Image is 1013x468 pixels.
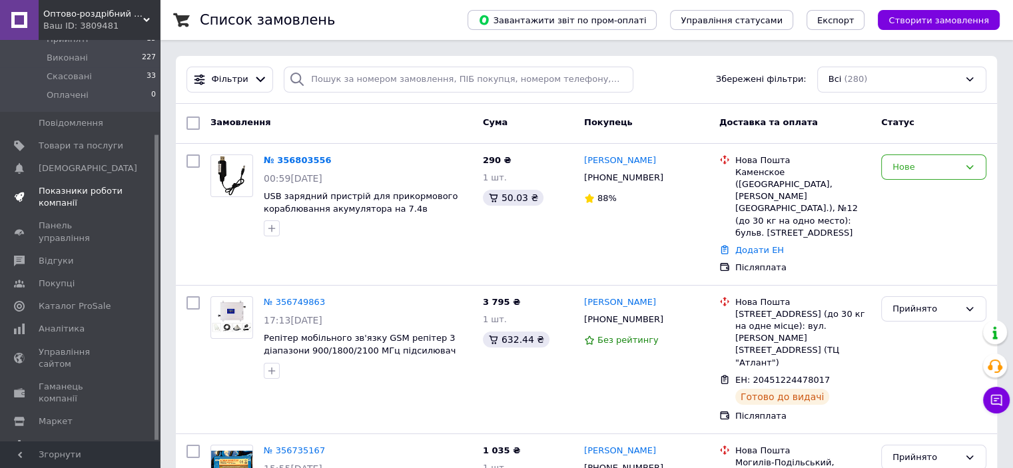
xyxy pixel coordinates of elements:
span: (280) [844,74,867,84]
span: Доставка та оплата [719,117,818,127]
div: [PHONE_NUMBER] [581,169,666,186]
span: ЕН: 20451224478017 [735,375,830,385]
span: Без рейтингу [597,335,659,345]
a: Фото товару [210,296,253,339]
span: Покупці [39,278,75,290]
span: Фільтри [212,73,248,86]
button: Створити замовлення [878,10,1000,30]
span: Каталог ProSale [39,300,111,312]
span: Статус [881,117,914,127]
span: Cума [483,117,507,127]
div: Ваш ID: 3809481 [43,20,160,32]
span: 227 [142,52,156,64]
span: 3 795 ₴ [483,297,520,307]
button: Управління статусами [670,10,793,30]
span: Маркет [39,415,73,427]
a: Фото товару [210,154,253,197]
div: Нова Пошта [735,296,870,308]
span: 33 [147,71,156,83]
a: [PERSON_NAME] [584,445,656,457]
div: Прийнято [892,302,959,316]
span: Скасовані [47,71,92,83]
div: Нова Пошта [735,445,870,457]
span: Оптово-роздрібний інтернет-магазин iElectronics [43,8,143,20]
span: 1 035 ₴ [483,445,520,455]
span: Створити замовлення [888,15,989,25]
span: Збережені фільтри: [716,73,807,86]
span: 1 шт. [483,172,507,182]
a: № 356749863 [264,297,325,307]
span: Показники роботи компанії [39,185,123,209]
img: Фото товару [211,156,252,196]
span: Налаштування [39,439,107,451]
a: Створити замовлення [864,15,1000,25]
a: Репітер мобільного зв'язку GSM репітер 3 діапазони 900/1800/2100 МГц підсилювач зв'язку 3G 4G LTE [264,333,456,367]
h1: Список замовлень [200,12,335,28]
div: [PHONE_NUMBER] [581,311,666,328]
a: № 356803556 [264,155,332,165]
span: Гаманець компанії [39,381,123,405]
a: USB зарядний пристрій для прикормового кораблювання акумулятора на 7.4в [264,191,458,214]
div: Прийнято [892,451,959,465]
span: 17:13[DATE] [264,315,322,326]
span: Панель управління [39,220,123,244]
span: Оплачені [47,89,89,101]
span: Повідомлення [39,117,103,129]
span: Покупець [584,117,633,127]
span: Експорт [817,15,854,25]
span: [DEMOGRAPHIC_DATA] [39,162,137,174]
span: Виконані [47,52,88,64]
span: Товари та послуги [39,140,123,152]
img: Фото товару [211,300,252,334]
a: [PERSON_NAME] [584,154,656,167]
span: 00:59[DATE] [264,173,322,184]
div: Післяплата [735,262,870,274]
div: 632.44 ₴ [483,332,549,348]
button: Експорт [807,10,865,30]
span: Управління сайтом [39,346,123,370]
input: Пошук за номером замовлення, ПІБ покупця, номером телефону, Email, номером накладної [284,67,633,93]
a: Додати ЕН [735,245,784,255]
span: Управління статусами [681,15,783,25]
button: Чат з покупцем [983,387,1010,413]
span: 1 шт. [483,314,507,324]
span: Аналітика [39,323,85,335]
a: № 356735167 [264,445,325,455]
span: Відгуки [39,255,73,267]
div: Каменское ([GEOGRAPHIC_DATA], [PERSON_NAME][GEOGRAPHIC_DATA].), №12 (до 30 кг на одно место): бул... [735,166,870,239]
div: Нова Пошта [735,154,870,166]
div: Нове [892,160,959,174]
div: Післяплата [735,410,870,422]
div: [STREET_ADDRESS] (до 30 кг на одне місце): вул. [PERSON_NAME][STREET_ADDRESS] (ТЦ "Атлант") [735,308,870,369]
div: 50.03 ₴ [483,190,543,206]
span: Завантажити звіт по пром-оплаті [478,14,646,26]
span: Замовлення [210,117,270,127]
span: 0 [151,89,156,101]
button: Завантажити звіт по пром-оплаті [468,10,657,30]
a: [PERSON_NAME] [584,296,656,309]
span: 88% [597,193,617,203]
div: Готово до видачі [735,389,830,405]
span: 290 ₴ [483,155,511,165]
span: Всі [829,73,842,86]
